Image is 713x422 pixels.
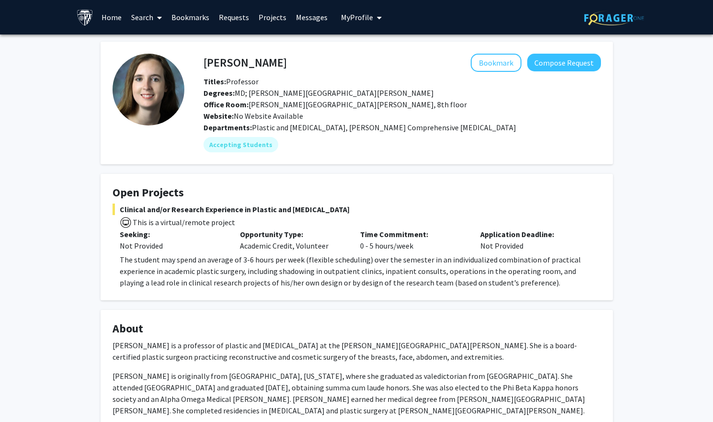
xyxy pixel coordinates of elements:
[132,217,235,227] span: This is a virtual/remote project
[204,88,434,98] span: MD; [PERSON_NAME][GEOGRAPHIC_DATA][PERSON_NAME]
[120,228,226,240] p: Seeking:
[527,54,601,71] button: Compose Request to Michele Manahan
[113,54,184,125] img: Profile Picture
[204,123,252,132] b: Departments:
[97,0,126,34] a: Home
[204,111,303,121] span: No Website Available
[240,228,346,240] p: Opportunity Type:
[204,77,259,86] span: Professor
[113,204,601,215] span: Clinical and/or Research Experience in Plastic and [MEDICAL_DATA]
[214,0,254,34] a: Requests
[204,100,467,109] span: [PERSON_NAME][GEOGRAPHIC_DATA][PERSON_NAME], 8th floor
[204,100,249,109] b: Office Room:
[480,228,586,240] p: Application Deadline:
[471,54,521,72] button: Add Michele Manahan to Bookmarks
[120,240,226,251] div: Not Provided
[360,228,466,240] p: Time Commitment:
[113,340,601,363] p: [PERSON_NAME] is a professor of plastic and [MEDICAL_DATA] at the [PERSON_NAME][GEOGRAPHIC_DATA][...
[167,0,214,34] a: Bookmarks
[120,255,581,287] span: The student may spend an average of 3-6 hours per week (flexible scheduling) over the semester in...
[473,228,593,251] div: Not Provided
[7,379,41,415] iframe: Chat
[204,88,235,98] b: Degrees:
[233,228,353,251] div: Academic Credit, Volunteer
[291,0,332,34] a: Messages
[77,9,93,26] img: Johns Hopkins University Logo
[341,12,373,22] span: My Profile
[584,11,644,25] img: ForagerOne Logo
[254,0,291,34] a: Projects
[204,137,278,152] mat-chip: Accepting Students
[204,54,287,71] h4: [PERSON_NAME]
[204,111,234,121] b: Website:
[204,77,226,86] b: Titles:
[353,228,473,251] div: 0 - 5 hours/week
[113,322,601,336] h4: About
[252,123,516,132] span: Plastic and [MEDICAL_DATA], [PERSON_NAME] Comprehensive [MEDICAL_DATA]
[113,370,601,416] p: [PERSON_NAME] is originally from [GEOGRAPHIC_DATA], [US_STATE], where she graduated as valedictor...
[126,0,167,34] a: Search
[113,186,601,200] h4: Open Projects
